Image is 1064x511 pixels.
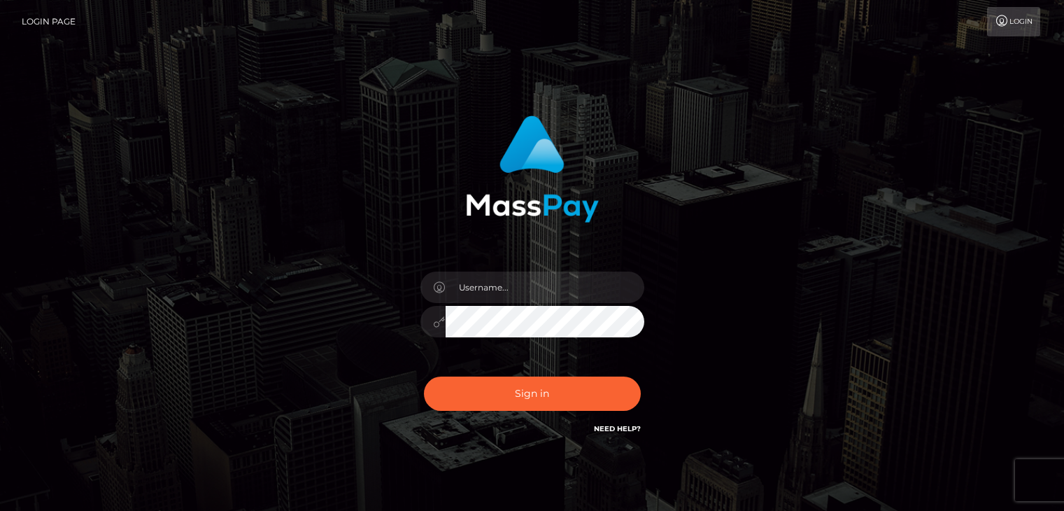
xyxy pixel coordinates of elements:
a: Login [987,7,1040,36]
a: Need Help? [594,424,641,433]
a: Login Page [22,7,76,36]
button: Sign in [424,377,641,411]
input: Username... [446,272,644,303]
img: MassPay Login [466,115,599,223]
